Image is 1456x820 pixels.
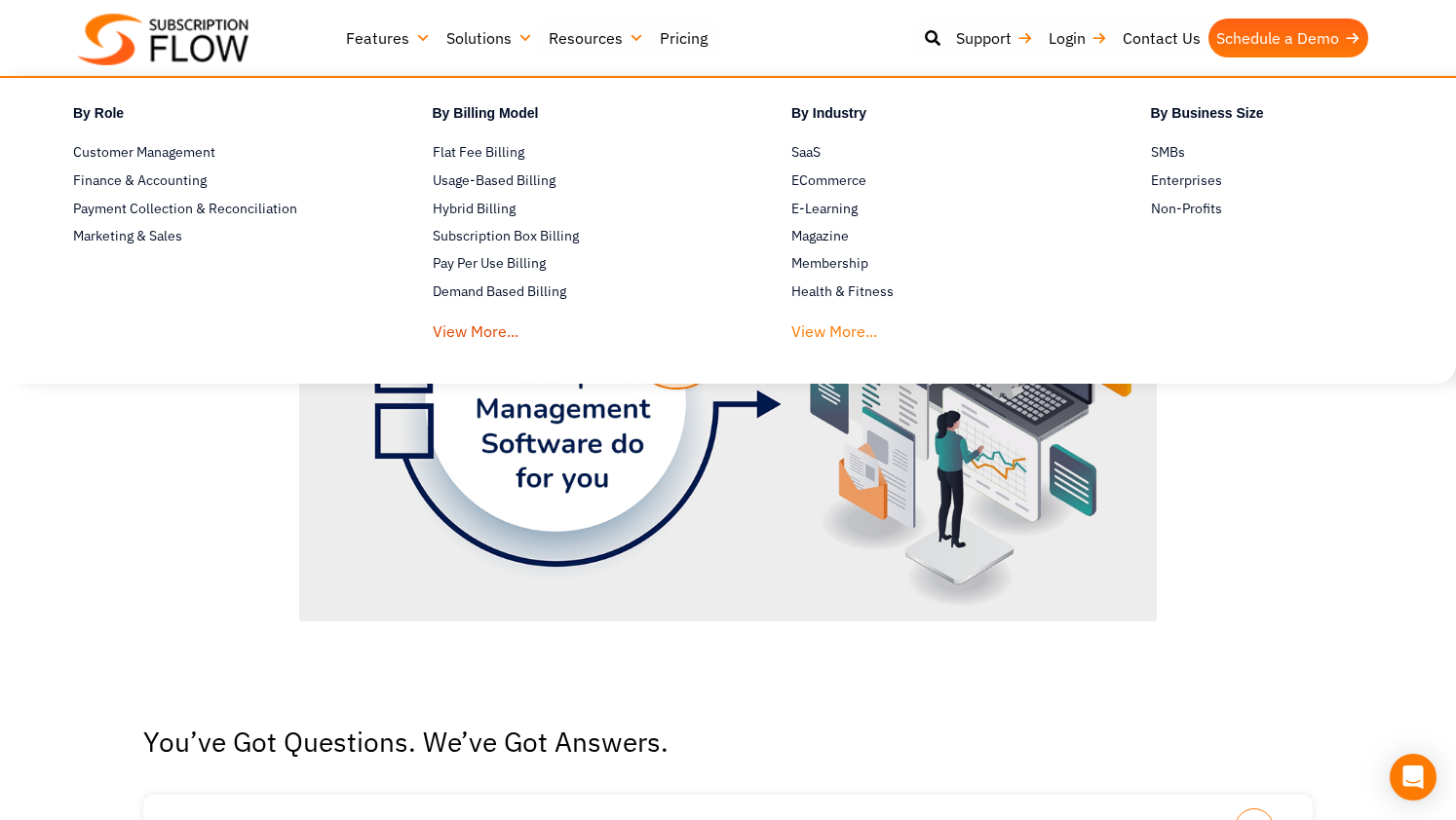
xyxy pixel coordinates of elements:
[73,142,215,163] span: Customer Management
[1208,19,1368,57] a: Schedule a Demo
[676,341,774,438] div: Play Video
[73,102,364,130] h4: By Role
[73,226,182,246] span: Marketing & Sales
[433,226,579,246] span: Subscription Box Billing
[433,309,518,345] a: View More...
[791,142,821,163] span: SaaS
[433,252,724,276] a: Pay Per Use Billing
[73,199,297,219] span: Payment Collection & Reconciliation
[541,19,652,57] a: Resources
[143,728,1313,756] h3: You’ve Got Questions. We’ve Got Answers.
[433,140,724,164] a: Flat Fee Billing
[433,142,524,163] span: Flat Fee Billing
[73,225,364,248] a: Marketing & Sales
[73,168,364,192] a: Finance & Accounting
[791,280,1083,304] a: Health & Fitness
[433,168,724,192] a: Usage-Based Billing
[439,19,541,57] a: Solutions
[791,197,1083,220] a: E-Learning
[652,19,715,57] a: Pricing
[1390,754,1437,801] div: Open Intercom Messenger
[433,170,556,191] span: Usage-Based Billing
[791,170,866,191] span: ECommerce
[1041,19,1115,57] a: Login
[1151,199,1222,219] span: Non-Profits
[948,19,1041,57] a: Support
[73,140,364,164] a: Customer Management
[1151,140,1442,164] a: SMBs
[433,102,724,130] h4: By Billing Model
[433,225,724,248] a: Subscription Box Billing
[1151,170,1222,191] span: Enterprises
[1115,19,1208,57] a: Contact Us
[1151,102,1442,130] h4: By Business Size
[791,252,1083,276] a: Membership
[1151,197,1442,220] a: Non-Profits
[791,140,1083,164] a: SaaS
[338,19,439,57] a: Features
[433,199,516,219] span: Hybrid Billing
[73,197,364,220] a: Payment Collection & Reconciliation
[78,14,249,65] img: Subscriptionflow
[791,309,877,345] a: View More...
[1151,142,1185,163] span: SMBs
[73,170,207,191] span: Finance & Accounting
[1151,168,1442,192] a: Enterprises
[433,280,724,304] a: Demand Based Billing
[433,197,724,220] a: Hybrid Billing
[791,225,1083,248] a: Magazine
[791,102,1083,130] h4: By Industry
[791,168,1083,192] a: ECommerce
[791,199,858,219] span: E-Learning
